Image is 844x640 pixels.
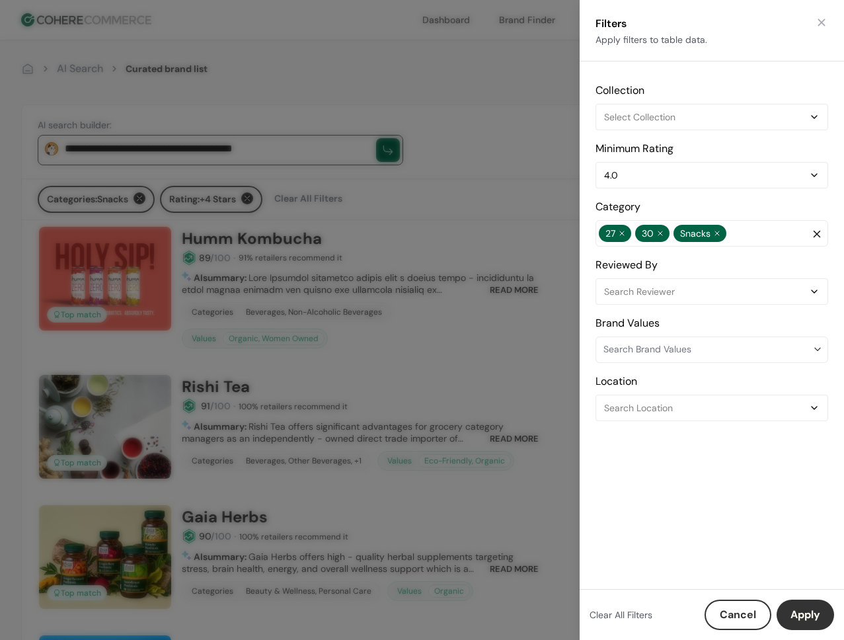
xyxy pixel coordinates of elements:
[635,225,670,242] span: 30
[599,225,631,242] span: 27
[673,225,726,242] span: Snacks
[595,83,644,97] label: Collection
[603,342,812,356] span: Search Brand Values
[595,200,640,214] label: Category
[777,600,834,630] button: Apply
[604,167,806,183] div: 4.0
[595,16,707,32] div: Filters
[642,227,654,241] span: 30
[595,141,673,155] label: Minimum Rating
[595,258,658,272] label: Reviewed By
[680,227,710,241] span: Snacks
[705,600,771,630] button: Cancel
[605,227,615,241] span: 27
[595,374,637,388] label: Location
[590,608,652,622] div: Clear All Filters
[595,316,660,330] label: Brand Values
[595,32,707,48] div: Apply filters to table data.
